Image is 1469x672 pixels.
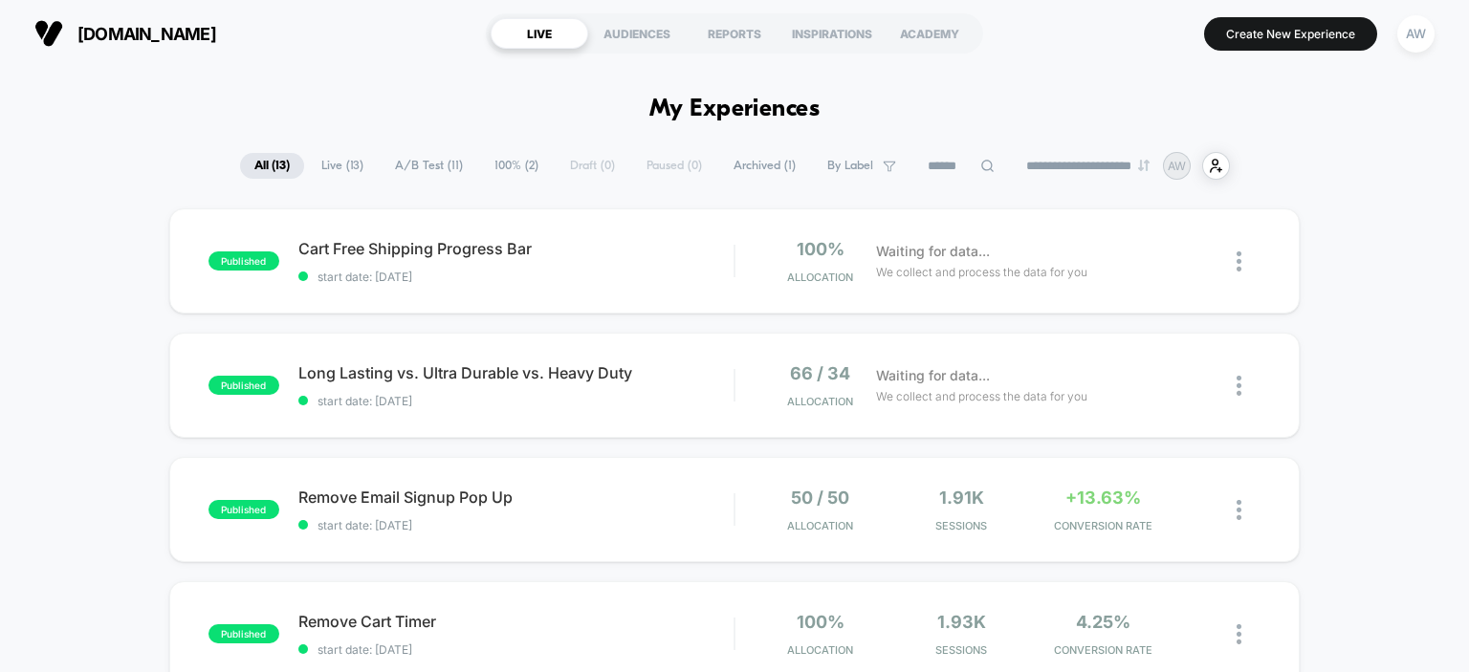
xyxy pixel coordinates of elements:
[208,251,279,271] span: published
[895,643,1027,657] span: Sessions
[1237,251,1241,271] img: close
[1037,643,1169,657] span: CONVERSION RATE
[307,153,378,179] span: Live ( 13 )
[29,18,222,49] button: [DOMAIN_NAME]
[686,18,783,49] div: REPORTS
[480,153,553,179] span: 100% ( 2 )
[298,270,734,284] span: start date: [DATE]
[298,363,734,382] span: Long Lasting vs. Ultra Durable vs. Heavy Duty
[298,239,734,258] span: Cart Free Shipping Progress Bar
[939,488,984,508] span: 1.91k
[876,387,1087,405] span: We collect and process the data for you
[208,624,279,643] span: published
[791,488,849,508] span: 50 / 50
[797,239,844,259] span: 100%
[876,263,1087,281] span: We collect and process the data for you
[790,363,850,383] span: 66 / 34
[298,518,734,532] span: start date: [DATE]
[1168,159,1186,173] p: AW
[787,395,853,408] span: Allocation
[1392,14,1440,54] button: AW
[1138,160,1150,171] img: end
[649,96,821,123] h1: My Experiences
[298,642,734,657] span: start date: [DATE]
[208,500,279,519] span: published
[1237,624,1241,644] img: close
[1237,500,1241,520] img: close
[381,153,477,179] span: A/B Test ( 11 )
[895,519,1027,532] span: Sessions
[1204,17,1377,51] button: Create New Experience
[298,612,734,631] span: Remove Cart Timer
[787,519,853,532] span: Allocation
[1076,612,1130,632] span: 4.25%
[827,159,873,173] span: By Label
[876,241,990,262] span: Waiting for data...
[1037,519,1169,532] span: CONVERSION RATE
[719,153,810,179] span: Archived ( 1 )
[783,18,881,49] div: INSPIRATIONS
[876,365,990,386] span: Waiting for data...
[34,19,63,48] img: Visually logo
[787,643,853,657] span: Allocation
[298,488,734,507] span: Remove Email Signup Pop Up
[491,18,588,49] div: LIVE
[588,18,686,49] div: AUDIENCES
[787,271,853,284] span: Allocation
[77,24,216,44] span: [DOMAIN_NAME]
[240,153,304,179] span: All ( 13 )
[1065,488,1141,508] span: +13.63%
[1237,376,1241,396] img: close
[881,18,978,49] div: ACADEMY
[1397,15,1435,53] div: AW
[937,612,986,632] span: 1.93k
[208,376,279,395] span: published
[298,394,734,408] span: start date: [DATE]
[797,612,844,632] span: 100%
